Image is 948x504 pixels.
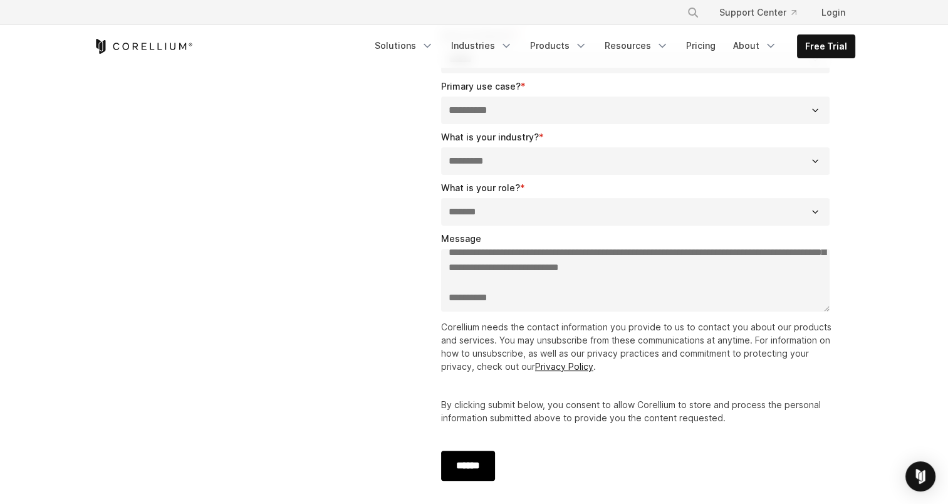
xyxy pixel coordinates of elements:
a: Solutions [367,34,441,57]
a: Pricing [679,34,723,57]
button: Search [682,1,704,24]
a: Corellium Home [93,39,193,54]
a: About [726,34,784,57]
p: By clicking submit below, you consent to allow Corellium to store and process the personal inform... [441,398,835,424]
a: Resources [597,34,676,57]
a: Industries [444,34,520,57]
p: Corellium needs the contact information you provide to us to contact you about our products and s... [441,320,835,373]
a: Privacy Policy [535,361,593,372]
div: Navigation Menu [367,34,855,58]
a: Support Center [709,1,806,24]
span: Message [441,233,481,244]
a: Free Trial [798,35,855,58]
span: Primary use case? [441,81,521,92]
a: Products [523,34,595,57]
a: Login [811,1,855,24]
div: Navigation Menu [672,1,855,24]
div: Open Intercom Messenger [905,461,935,491]
span: What is your role? [441,182,520,193]
span: What is your industry? [441,132,539,142]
